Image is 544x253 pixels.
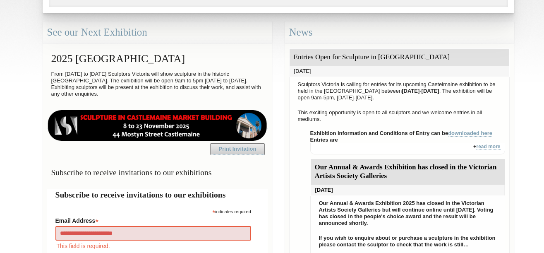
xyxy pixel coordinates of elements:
[311,159,505,185] div: Our Annual & Awards Exhibition has closed in the Victorian Artists Society Galleries
[315,198,501,229] p: Our Annual & Awards Exhibition 2025 has closed in the Victorian Artists Society Galleries but wil...
[210,143,265,155] a: Print Invitation
[448,130,492,137] a: downloaded here
[290,66,509,77] div: [DATE]
[294,79,505,103] p: Sculptors Victoria is calling for entries for its upcoming Castelmaine exhibition to be held in t...
[402,88,439,94] strong: [DATE]-[DATE]
[311,185,505,195] div: [DATE]
[290,49,509,66] div: Entries Open for Sculpture in [GEOGRAPHIC_DATA]
[285,22,514,43] div: News
[294,107,505,125] p: This exciting opportunity is open to all sculptors and we welcome entries in all mediums.
[47,69,268,99] p: From [DATE] to [DATE] Sculptors Victoria will show sculpture in the historic [GEOGRAPHIC_DATA]. T...
[55,189,259,201] h2: Subscribe to receive invitations to our exhibitions
[55,241,251,251] div: This field is required.
[310,130,493,137] strong: Exhibition information and Conditions of Entry can be
[47,110,268,141] img: castlemaine-ldrbd25v2.png
[55,215,251,225] label: Email Address
[47,48,268,69] h2: 2025 [GEOGRAPHIC_DATA]
[310,143,505,154] div: +
[47,164,268,181] h3: Subscribe to receive invitations to our exhibitions
[43,22,272,43] div: See our Next Exhibition
[476,144,500,150] a: read more
[315,233,501,250] p: If you wish to enquire about or purchase a sculpture in the exhibition please contact the sculpto...
[55,207,251,215] div: indicates required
